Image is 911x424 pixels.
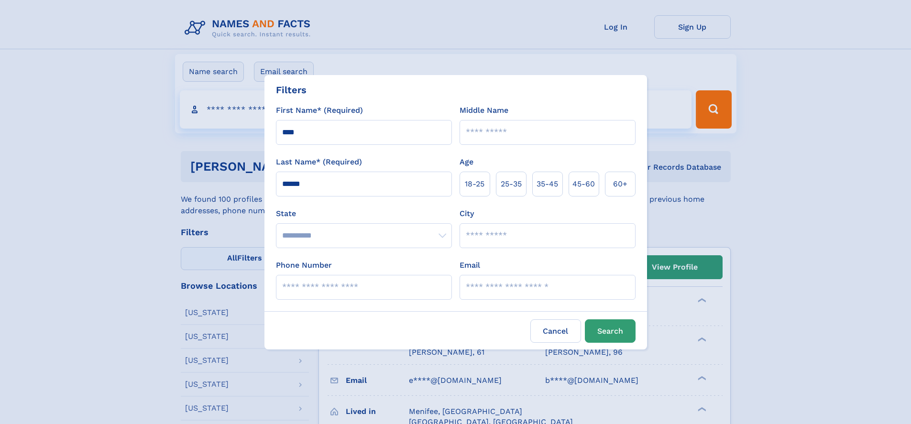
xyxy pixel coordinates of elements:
[276,208,452,219] label: State
[501,178,522,190] span: 25‑35
[276,83,307,97] div: Filters
[460,156,473,168] label: Age
[276,105,363,116] label: First Name* (Required)
[585,319,636,343] button: Search
[276,260,332,271] label: Phone Number
[613,178,627,190] span: 60+
[572,178,595,190] span: 45‑60
[276,156,362,168] label: Last Name* (Required)
[537,178,558,190] span: 35‑45
[465,178,484,190] span: 18‑25
[460,260,480,271] label: Email
[460,208,474,219] label: City
[460,105,508,116] label: Middle Name
[530,319,581,343] label: Cancel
